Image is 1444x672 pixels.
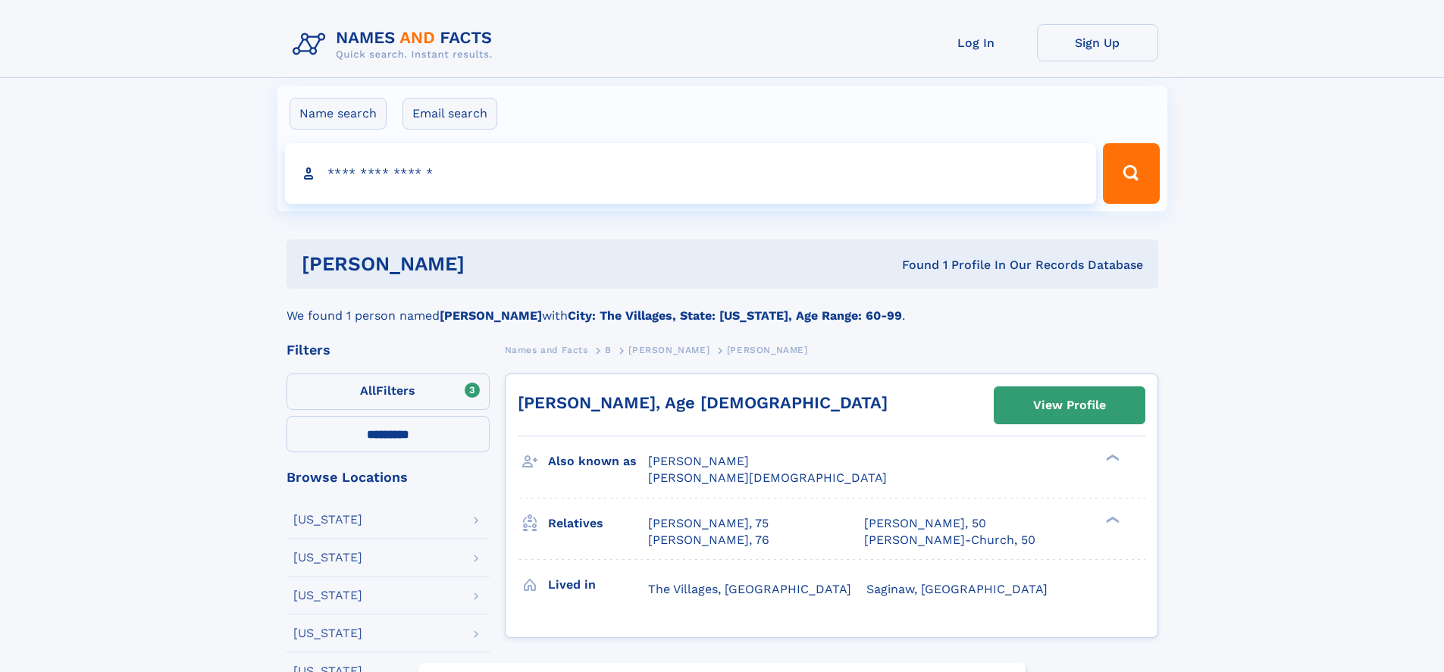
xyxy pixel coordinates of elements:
[605,340,612,359] a: B
[1033,388,1106,423] div: View Profile
[648,515,769,532] a: [PERSON_NAME], 75
[648,532,769,549] a: [PERSON_NAME], 76
[548,511,648,536] h3: Relatives
[916,24,1037,61] a: Log In
[293,589,362,602] div: [US_STATE]
[548,572,648,598] h3: Lived in
[403,98,497,130] label: Email search
[1037,24,1158,61] a: Sign Up
[1102,514,1120,524] div: ❯
[864,532,1035,549] a: [PERSON_NAME]-Church, 50
[628,340,709,359] a: [PERSON_NAME]
[568,308,902,323] b: City: The Villages, State: [US_STATE], Age Range: 60-99
[648,470,887,485] span: [PERSON_NAME][DEMOGRAPHIC_DATA]
[518,393,888,412] a: [PERSON_NAME], Age [DEMOGRAPHIC_DATA]
[285,143,1097,204] input: search input
[866,582,1048,596] span: Saginaw, [GEOGRAPHIC_DATA]
[293,552,362,564] div: [US_STATE]
[293,514,362,526] div: [US_STATE]
[287,24,505,65] img: Logo Names and Facts
[648,454,749,468] span: [PERSON_NAME]
[683,257,1143,273] div: Found 1 Profile In Our Records Database
[360,383,376,398] span: All
[287,343,490,357] div: Filters
[290,98,387,130] label: Name search
[548,449,648,474] h3: Also known as
[287,289,1158,325] div: We found 1 person named with .
[293,627,362,639] div: [US_STATE]
[605,345,612,355] span: B
[995,387,1145,424] a: View Profile
[727,345,808,355] span: [PERSON_NAME]
[864,515,986,532] a: [PERSON_NAME], 50
[1103,143,1159,204] button: Search Button
[287,374,490,410] label: Filters
[628,345,709,355] span: [PERSON_NAME]
[287,470,490,484] div: Browse Locations
[440,308,542,323] b: [PERSON_NAME]
[1102,453,1120,463] div: ❯
[648,582,851,596] span: The Villages, [GEOGRAPHIC_DATA]
[302,255,684,273] h1: [PERSON_NAME]
[505,340,588,359] a: Names and Facts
